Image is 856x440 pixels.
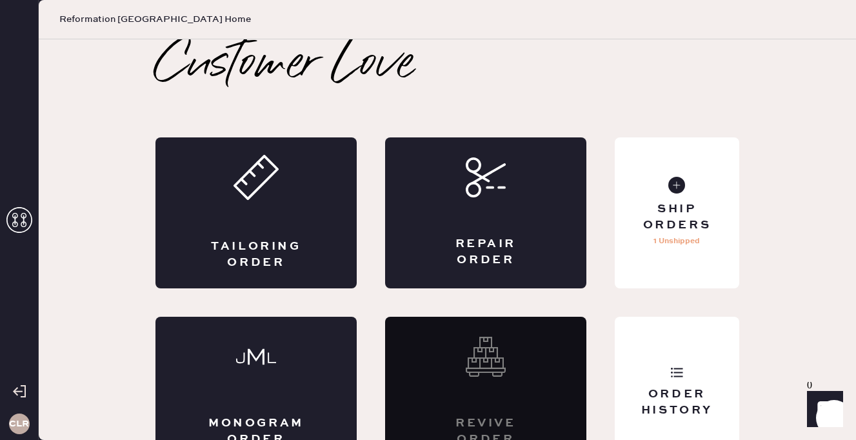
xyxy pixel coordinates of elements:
[59,13,251,26] span: Reformation [GEOGRAPHIC_DATA] Home
[653,234,700,249] p: 1 Unshipped
[625,386,729,419] div: Order History
[9,419,29,428] h3: CLR
[625,201,729,234] div: Ship Orders
[155,39,414,91] h2: Customer Love
[207,239,305,271] div: Tailoring Order
[437,236,535,268] div: Repair Order
[795,382,850,437] iframe: Front Chat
